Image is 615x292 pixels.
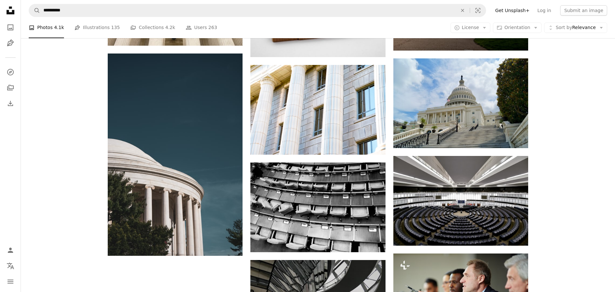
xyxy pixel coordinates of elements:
a: Explore [4,66,17,79]
a: Download History [4,97,17,110]
img: white concrete building under blue sky during daytime [393,58,528,148]
a: Users 263 [186,17,217,38]
img: white concrete building under blue sky during daytime [108,54,243,256]
button: Orientation [493,22,542,33]
img: white concrete building during daytime [250,65,385,155]
a: Collections 4.2k [130,17,175,38]
a: Photos [4,21,17,34]
a: white concrete building under blue sky during daytime [108,151,243,157]
button: Sort byRelevance [544,22,607,33]
a: Illustrations [4,37,17,50]
a: Log in / Sign up [4,244,17,257]
button: Language [4,259,17,272]
form: Find visuals sitewide [29,4,486,17]
span: Orientation [504,24,530,30]
span: Relevance [556,24,596,31]
button: Search Unsplash [29,4,40,17]
button: Submit an image [560,5,607,16]
a: brown wooden chairs on gray concrete floor [250,204,385,210]
button: Clear [455,4,470,17]
img: brown wooden chairs on gray concrete floor [250,162,385,252]
button: License [450,22,491,33]
a: white concrete building under blue sky during daytime [393,100,528,106]
span: License [462,24,479,30]
img: aerial view photography of room [393,156,528,246]
a: Illustrations 135 [74,17,120,38]
span: Sort by [556,24,572,30]
span: 4.2k [165,24,175,31]
button: Visual search [470,4,486,17]
span: 135 [111,24,120,31]
a: white concrete building during daytime [250,107,385,113]
a: Collections [4,81,17,94]
a: Home — Unsplash [4,4,17,18]
a: Get Unsplash+ [491,5,533,16]
a: aerial view photography of room [393,198,528,204]
button: Menu [4,275,17,288]
span: 263 [208,24,217,31]
a: Log in [533,5,555,16]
